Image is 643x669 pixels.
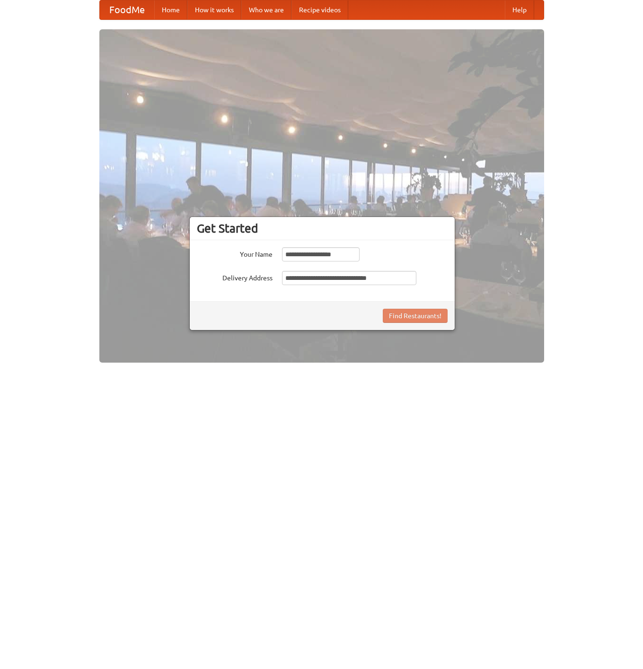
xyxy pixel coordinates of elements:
[197,271,273,283] label: Delivery Address
[197,247,273,259] label: Your Name
[505,0,534,19] a: Help
[154,0,187,19] a: Home
[241,0,291,19] a: Who we are
[197,221,448,235] h3: Get Started
[187,0,241,19] a: How it works
[100,0,154,19] a: FoodMe
[383,309,448,323] button: Find Restaurants!
[291,0,348,19] a: Recipe videos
